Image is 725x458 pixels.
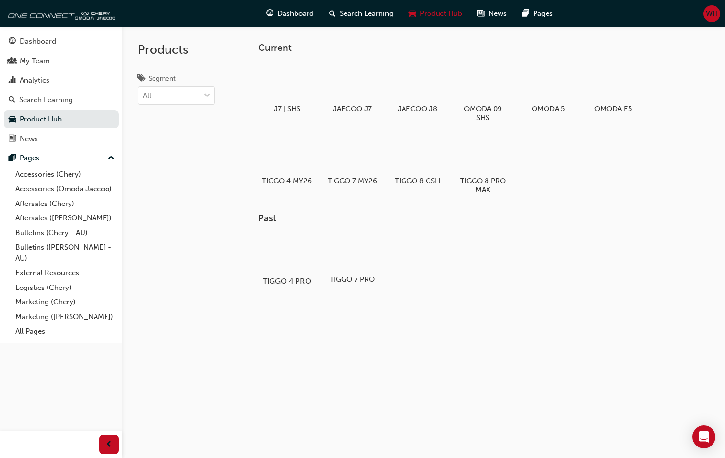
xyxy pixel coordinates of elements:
[392,105,443,113] h5: JAECOO J8
[9,96,15,105] span: search-icon
[522,8,529,20] span: pages-icon
[261,276,314,285] h5: TIGGO 4 PRO
[4,149,119,167] button: Pages
[266,8,273,20] span: guage-icon
[588,105,639,113] h5: OMODA E5
[9,57,16,66] span: people-icon
[692,425,715,448] div: Open Intercom Messenger
[458,105,508,122] h5: OMODA 09 SHS
[340,8,393,19] span: Search Learning
[519,61,577,117] a: OMODA 5
[262,177,312,185] h5: TIGGO 4 MY26
[149,74,176,84] div: Segment
[9,135,16,144] span: news-icon
[12,324,119,339] a: All Pages
[706,8,718,19] span: WH
[9,115,16,124] span: car-icon
[20,133,38,145] div: News
[20,153,39,164] div: Pages
[12,196,119,211] a: Aftersales (Chery)
[12,181,119,196] a: Accessories (Omoda Jaecoo)
[4,33,119,50] a: Dashboard
[12,295,119,310] a: Marketing (Chery)
[4,52,119,70] a: My Team
[4,130,119,148] a: News
[138,75,145,84] span: tags-icon
[392,177,443,185] h5: TIGGO 8 CSH
[20,56,50,67] div: My Team
[143,90,151,101] div: All
[9,76,16,85] span: chart-icon
[108,152,115,165] span: up-icon
[4,72,119,89] a: Analytics
[389,61,446,117] a: JAECOO J8
[389,133,446,189] a: TIGGO 8 CSH
[514,4,560,24] a: pages-iconPages
[327,177,378,185] h5: TIGGO 7 MY26
[4,110,119,128] a: Product Hub
[9,37,16,46] span: guage-icon
[4,91,119,109] a: Search Learning
[262,105,312,113] h5: J7 | SHS
[327,275,378,284] h5: TIGGO 7 PRO
[703,5,720,22] button: WH
[9,154,16,163] span: pages-icon
[258,42,710,53] h3: Current
[12,211,119,226] a: Aftersales ([PERSON_NAME])
[277,8,314,19] span: Dashboard
[323,133,381,189] a: TIGGO 7 MY26
[477,8,485,20] span: news-icon
[12,240,119,265] a: Bulletins ([PERSON_NAME] - AU)
[329,8,336,20] span: search-icon
[420,8,462,19] span: Product Hub
[488,8,507,19] span: News
[323,232,381,288] a: TIGGO 7 PRO
[409,8,416,20] span: car-icon
[12,265,119,280] a: External Resources
[454,133,511,197] a: TIGGO 8 PRO MAX
[4,31,119,149] button: DashboardMy TeamAnalyticsSearch LearningProduct HubNews
[327,105,378,113] h5: JAECOO J7
[323,61,381,117] a: JAECOO J7
[401,4,470,24] a: car-iconProduct Hub
[12,226,119,241] a: Bulletins (Chery - AU)
[321,4,401,24] a: search-iconSearch Learning
[458,177,508,194] h5: TIGGO 8 PRO MAX
[259,4,321,24] a: guage-iconDashboard
[523,105,573,113] h5: OMODA 5
[138,42,215,58] h2: Products
[584,61,642,117] a: OMODA E5
[533,8,553,19] span: Pages
[106,439,113,451] span: prev-icon
[12,310,119,325] a: Marketing ([PERSON_NAME])
[5,4,115,23] img: oneconnect
[12,167,119,182] a: Accessories (Chery)
[470,4,514,24] a: news-iconNews
[258,213,710,224] h3: Past
[204,90,211,102] span: down-icon
[258,133,316,189] a: TIGGO 4 MY26
[20,75,49,86] div: Analytics
[20,36,56,47] div: Dashboard
[12,280,119,295] a: Logistics (Chery)
[19,95,73,106] div: Search Learning
[258,232,316,288] a: TIGGO 4 PRO
[258,61,316,117] a: J7 | SHS
[454,61,511,125] a: OMODA 09 SHS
